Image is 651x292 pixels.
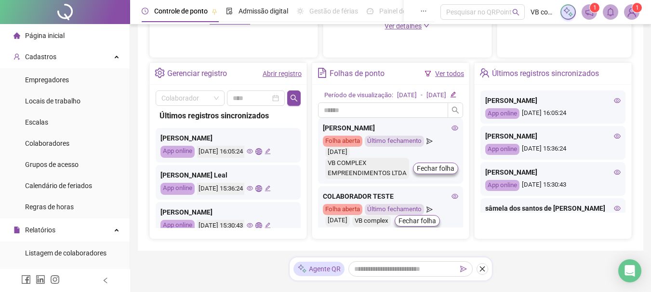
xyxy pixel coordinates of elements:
[239,7,288,15] span: Admissão digital
[21,275,31,284] span: facebook
[265,185,271,191] span: edit
[420,8,427,14] span: ellipsis
[385,22,430,30] a: Ver detalhes down
[265,148,271,154] span: edit
[155,68,165,78] span: setting
[485,144,621,155] div: [DATE] 15:36:24
[317,68,327,78] span: file-text
[255,185,262,191] span: global
[25,118,48,126] span: Escalas
[397,90,417,101] div: [DATE]
[197,183,244,195] div: [DATE] 15:36:24
[160,183,195,195] div: App online
[25,53,56,61] span: Cadastros
[25,140,69,147] span: Colaboradores
[160,220,195,232] div: App online
[426,90,446,101] div: [DATE]
[479,266,486,272] span: close
[247,148,253,154] span: eye
[25,97,80,105] span: Locais de trabalho
[325,147,350,158] div: [DATE]
[452,193,458,200] span: eye
[255,222,262,229] span: global
[367,8,373,14] span: dashboard
[13,32,20,39] span: home
[197,146,244,158] div: [DATE] 16:05:24
[423,22,430,29] span: down
[160,146,195,158] div: App online
[323,204,362,215] div: Folha aberta
[247,185,253,191] span: eye
[297,264,307,274] img: sparkle-icon.fc2bf0ac1784a2077858766a79e2daf3.svg
[614,169,621,176] span: eye
[492,65,599,82] div: Últimos registros sincronizados
[25,32,65,39] span: Página inicial
[413,163,458,174] button: Fechar folha
[417,163,454,174] span: Fechar folha
[426,136,433,147] span: send
[485,180,621,191] div: [DATE] 15:30:43
[614,205,621,212] span: eye
[614,133,621,140] span: eye
[247,222,253,229] span: eye
[325,158,409,179] div: VB COMPLEX EMPREENDIMENTOS LTDA
[452,106,459,114] span: search
[25,226,55,234] span: Relatórios
[618,259,641,282] div: Open Intercom Messenger
[485,95,621,106] div: [PERSON_NAME]
[485,131,621,141] div: [PERSON_NAME]
[636,4,639,11] span: 1
[485,180,519,191] div: App online
[265,222,271,229] span: edit
[309,7,358,15] span: Gestão de férias
[632,3,642,13] sup: Atualize o seu contato no menu Meus Dados
[365,136,424,147] div: Último fechamento
[263,70,302,77] a: Abrir registro
[255,148,262,154] span: global
[485,203,621,214] div: sâmela dos santos de [PERSON_NAME]
[385,22,422,30] span: Ver detalhes
[325,215,350,227] div: [DATE]
[36,275,45,284] span: linkedin
[330,65,385,82] div: Folhas de ponto
[379,7,417,15] span: Painel do DP
[485,167,621,178] div: [PERSON_NAME]
[485,144,519,155] div: App online
[210,17,258,25] span: Novo convite
[154,7,208,15] span: Controle de ponto
[159,110,297,122] div: Últimos registros sincronizados
[531,7,555,17] span: VB complex
[614,97,621,104] span: eye
[395,215,440,227] button: Fechar folha
[50,275,60,284] span: instagram
[352,216,391,227] div: VB complex
[13,53,20,60] span: user-add
[460,266,467,272] span: send
[450,91,456,98] span: edit
[324,90,393,101] div: Período de visualização:
[160,207,296,217] div: [PERSON_NAME]
[160,170,296,180] div: [PERSON_NAME] Leal
[452,125,458,131] span: eye
[606,8,615,16] span: bell
[102,277,109,284] span: left
[479,68,490,78] span: team
[25,203,74,211] span: Regras de horas
[297,8,304,14] span: sun
[293,262,345,276] div: Agente QR
[323,191,458,202] div: COLABORADOR TESTE
[167,65,227,82] div: Gerenciar registro
[323,136,362,147] div: Folha aberta
[226,8,233,14] span: file-done
[426,204,433,215] span: send
[142,8,148,14] span: clock-circle
[485,108,621,119] div: [DATE] 16:05:24
[25,76,69,84] span: Empregadores
[197,220,244,232] div: [DATE] 15:30:43
[160,133,296,143] div: [PERSON_NAME]
[25,161,79,168] span: Grupos de acesso
[13,227,20,233] span: file
[290,94,298,102] span: search
[365,204,424,215] div: Último fechamento
[435,70,464,77] a: Ver todos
